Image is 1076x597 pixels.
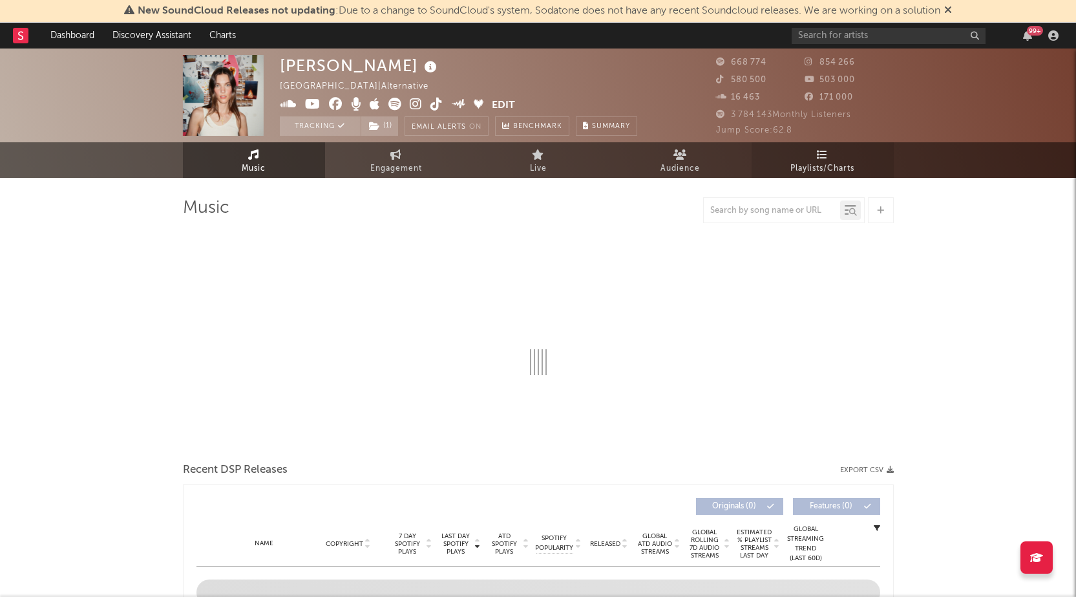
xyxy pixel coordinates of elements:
button: Edit [492,98,515,114]
button: Features(0) [793,498,880,515]
span: Music [242,161,266,177]
a: Charts [200,23,245,49]
a: Benchmark [495,116,569,136]
span: Features ( 0 ) [801,503,861,510]
em: On [469,124,481,131]
span: ( 1 ) [361,116,399,136]
span: Playlists/Charts [790,161,854,177]
a: Music [183,142,325,178]
span: Jump Score: 62.8 [716,126,792,135]
a: Discovery Assistant [103,23,200,49]
a: Live [467,142,609,178]
div: Name [222,539,307,548]
button: Originals(0) [696,498,783,515]
button: 99+ [1023,30,1032,41]
a: Audience [609,142,752,178]
button: Export CSV [840,466,894,474]
span: 3 784 143 Monthly Listeners [716,111,851,119]
span: 171 000 [805,93,853,102]
span: Global ATD Audio Streams [637,532,673,556]
a: Engagement [325,142,467,178]
a: Playlists/Charts [752,142,894,178]
span: 503 000 [805,76,855,84]
input: Search by song name or URL [704,206,840,216]
div: 99 + [1027,26,1043,36]
span: Engagement [370,161,422,177]
span: Last Day Spotify Plays [439,532,473,556]
div: [PERSON_NAME] [280,55,440,76]
a: Dashboard [41,23,103,49]
span: Spotify Popularity [535,534,573,553]
button: Tracking [280,116,361,136]
span: 668 774 [716,58,766,67]
span: 580 500 [716,76,766,84]
span: Recent DSP Releases [183,462,288,478]
span: Benchmark [513,119,562,135]
span: Audience [660,161,700,177]
input: Search for artists [792,28,986,44]
span: Released [590,540,620,548]
div: Global Streaming Trend (Last 60D) [786,525,825,563]
span: Live [530,161,547,177]
span: Copyright [326,540,363,548]
span: ATD Spotify Plays [487,532,522,556]
span: : Due to a change to SoundCloud's system, Sodatone does not have any recent Soundcloud releases. ... [138,6,940,16]
span: Originals ( 0 ) [704,503,764,510]
span: Dismiss [944,6,952,16]
div: [GEOGRAPHIC_DATA] | Alternative [280,79,443,94]
span: Estimated % Playlist Streams Last Day [737,528,772,559]
button: Email AlertsOn [405,116,489,136]
span: New SoundCloud Releases not updating [138,6,335,16]
button: (1) [361,116,398,136]
span: 854 266 [805,58,855,67]
span: 7 Day Spotify Plays [390,532,425,556]
span: Global Rolling 7D Audio Streams [687,528,723,559]
span: 16 463 [716,93,760,102]
span: Summary [592,123,630,130]
button: Summary [576,116,637,136]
